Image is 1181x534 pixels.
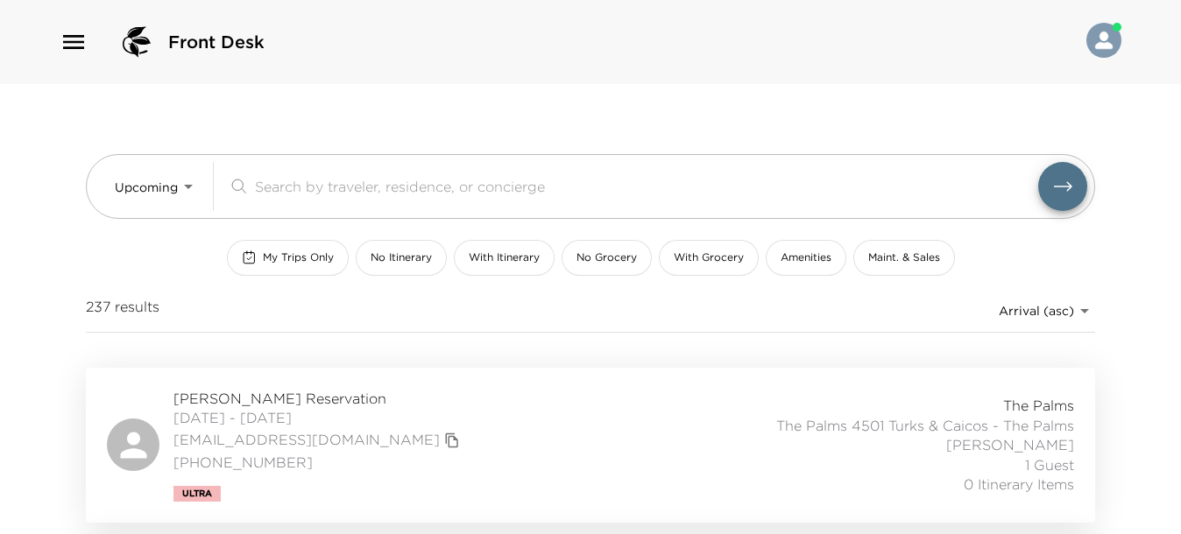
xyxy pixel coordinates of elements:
img: logo [116,21,158,63]
span: With Itinerary [469,250,540,265]
button: Amenities [766,240,846,276]
button: My Trips Only [227,240,349,276]
img: User [1086,23,1121,58]
span: Maint. & Sales [868,250,940,265]
span: [PERSON_NAME] Reservation [173,389,464,408]
button: Maint. & Sales [853,240,955,276]
span: Front Desk [168,30,265,54]
span: 1 Guest [1025,455,1074,474]
span: Ultra [182,488,212,499]
span: Amenities [781,250,831,265]
span: [PERSON_NAME] [946,435,1074,454]
button: No Grocery [562,240,652,276]
a: [EMAIL_ADDRESS][DOMAIN_NAME] [173,430,440,449]
span: The Palms [1003,396,1074,415]
span: [DATE] - [DATE] [173,408,464,427]
span: No Itinerary [371,250,432,265]
button: No Itinerary [356,240,447,276]
span: 237 results [86,297,159,325]
button: With Grocery [659,240,759,276]
span: Upcoming [115,179,178,195]
button: With Itinerary [454,240,555,276]
span: My Trips Only [263,250,334,265]
span: 0 Itinerary Items [964,474,1074,494]
button: copy primary member email [440,428,464,453]
span: Arrival (asc) [999,303,1074,319]
span: The Palms 4501 Turks & Caicos - The Palms [776,416,1074,435]
input: Search by traveler, residence, or concierge [255,176,1038,196]
span: No Grocery [576,250,637,265]
a: [PERSON_NAME] Reservation[DATE] - [DATE][EMAIL_ADDRESS][DOMAIN_NAME]copy primary member email[PHO... [86,368,1095,523]
span: With Grocery [674,250,744,265]
span: [PHONE_NUMBER] [173,453,464,472]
